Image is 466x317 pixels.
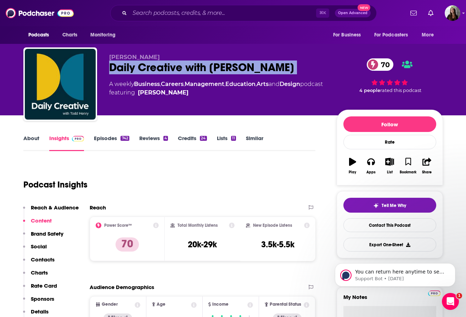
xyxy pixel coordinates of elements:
button: Charts [23,269,48,282]
span: , [160,81,161,87]
h3: 3.5k-5.5k [261,239,294,250]
button: Apps [362,153,380,179]
span: 70 [374,58,393,71]
a: Episodes742 [94,135,129,151]
button: open menu [370,28,419,42]
a: InsightsPodchaser Pro [49,135,84,151]
p: Reach & Audience [31,204,79,211]
p: Rate Card [31,282,57,289]
button: Sponsors [23,295,54,309]
div: Apps [366,170,376,174]
button: open menu [23,28,58,42]
h2: Reach [90,204,106,211]
a: Lists11 [217,135,236,151]
iframe: Intercom live chat [442,293,459,310]
div: A weekly podcast [109,80,323,97]
div: 4 [163,136,168,141]
a: Reviews4 [139,135,168,151]
span: For Podcasters [374,30,408,40]
button: tell me why sparkleTell Me Why [343,198,436,213]
p: Charts [31,269,48,276]
span: , [224,81,225,87]
span: 4 people [359,88,380,93]
span: , [256,81,257,87]
button: List [380,153,399,179]
button: open menu [85,28,125,42]
h2: Total Monthly Listens [178,223,218,228]
a: Management [185,81,224,87]
h1: Podcast Insights [23,179,88,190]
input: Search podcasts, credits, & more... [130,7,316,19]
a: Contact This Podcast [343,218,436,232]
span: Monitoring [90,30,116,40]
p: Content [31,217,52,224]
button: Share [417,153,436,179]
a: Show notifications dropdown [408,7,420,19]
a: 70 [367,58,393,71]
button: Play [343,153,362,179]
p: Brand Safety [31,230,63,237]
a: About [23,135,39,151]
button: Bookmark [399,153,417,179]
div: 742 [120,136,129,141]
div: List [387,170,393,174]
span: Tell Me Why [382,203,406,208]
span: Open Advanced [338,11,367,15]
span: Logged in as bnmartinn [445,5,460,21]
div: 24 [200,136,207,141]
span: Income [212,302,229,307]
button: Reach & Audience [23,204,79,217]
img: User Profile [445,5,460,21]
span: featuring [109,88,323,97]
h2: Audience Demographics [90,284,154,290]
p: Sponsors [31,295,54,302]
p: Details [31,308,49,315]
a: Credits24 [178,135,207,151]
button: Follow [343,116,436,132]
img: Daily Creative with Todd Henry [25,49,96,120]
h3: 20k-29k [188,239,217,250]
span: 1 [456,293,462,299]
button: Contacts [23,256,55,269]
a: Education [225,81,256,87]
img: Podchaser - Follow, Share and Rate Podcasts [6,6,74,20]
p: Contacts [31,256,55,263]
button: open menu [328,28,370,42]
a: Show notifications dropdown [425,7,436,19]
button: Brand Safety [23,230,63,243]
h2: Power Score™ [104,223,132,228]
label: My Notes [343,294,436,306]
a: Arts [257,81,269,87]
div: 11 [231,136,236,141]
span: Podcasts [28,30,49,40]
h2: New Episode Listens [253,223,292,228]
span: and [269,81,280,87]
button: Content [23,217,52,230]
span: For Business [333,30,361,40]
span: rated this podcast [380,88,421,93]
a: Similar [246,135,263,151]
span: More [422,30,434,40]
a: Todd Henry [138,88,189,97]
span: Gender [102,302,118,307]
a: Business [134,81,160,87]
div: Bookmark [400,170,416,174]
div: Rate [343,135,436,149]
a: Careers [161,81,184,87]
button: Show profile menu [445,5,460,21]
img: Podchaser Pro [72,136,84,142]
div: Play [349,170,356,174]
span: , [184,81,185,87]
iframe: Intercom notifications message [324,248,466,298]
a: Charts [58,28,82,42]
div: Share [422,170,432,174]
p: Social [31,243,47,250]
div: 70 4 peoplerated this podcast [337,54,443,98]
div: Search podcasts, credits, & more... [110,5,377,21]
